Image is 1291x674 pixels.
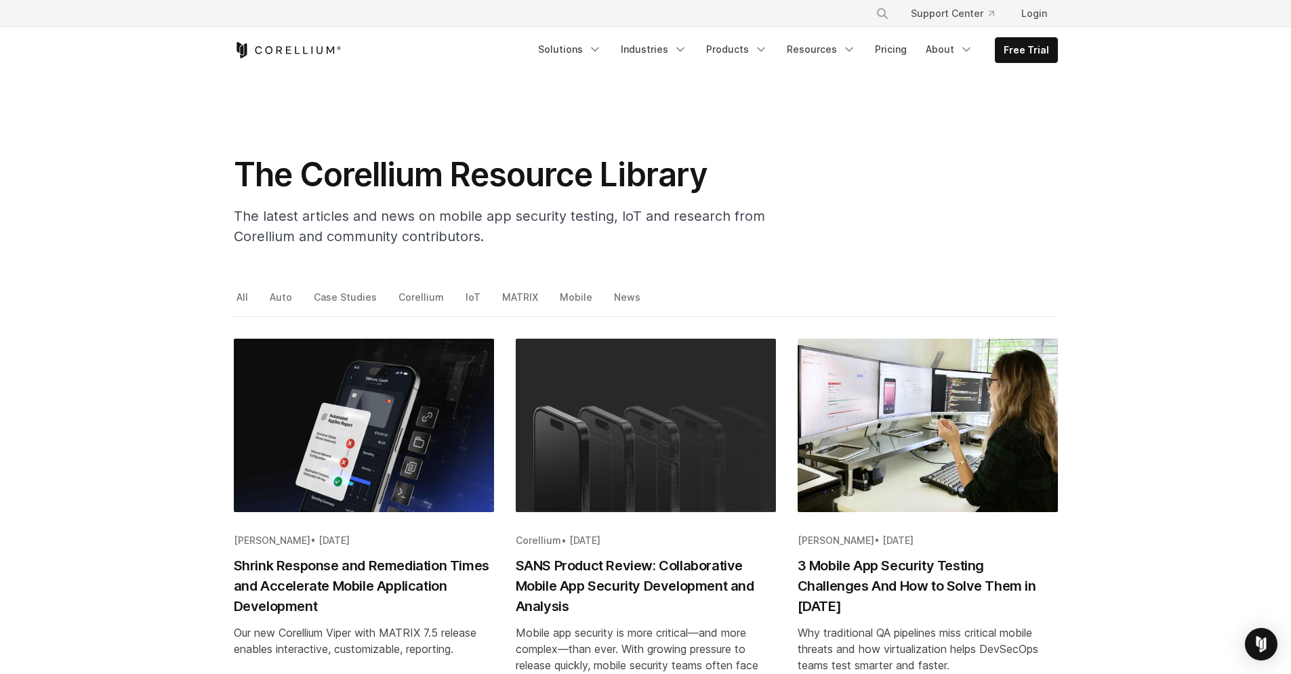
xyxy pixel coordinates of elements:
h2: SANS Product Review: Collaborative Mobile App Security Development and Analysis [516,555,776,616]
a: About [918,37,981,62]
div: Why traditional QA pipelines miss critical mobile threats and how virtualization helps DevSecOps ... [798,625,1058,673]
img: SANS Product Review: Collaborative Mobile App Security Development and Analysis [516,339,776,512]
a: Free Trial [996,38,1057,62]
a: Case Studies [311,288,382,316]
a: Corellium [396,288,449,316]
div: • [234,534,494,547]
div: Navigation Menu [530,37,1058,63]
a: All [234,288,253,316]
span: [PERSON_NAME] [234,534,310,546]
div: Our new Corellium Viper with MATRIX 7.5 release enables interactive, customizable, reporting. [234,625,494,657]
a: Resources [779,37,864,62]
button: Search [870,1,895,26]
span: [DATE] [569,534,600,546]
div: Navigation Menu [859,1,1058,26]
div: • [516,534,776,547]
span: [DATE] [882,534,914,546]
h2: 3 Mobile App Security Testing Challenges And How to Solve Them in [DATE] [798,555,1058,616]
span: [PERSON_NAME] [798,534,874,546]
h2: Shrink Response and Remediation Times and Accelerate Mobile Application Development [234,555,494,616]
a: Products [698,37,776,62]
a: Solutions [530,37,610,62]
span: [DATE] [319,534,350,546]
a: Industries [613,37,695,62]
span: The latest articles and news on mobile app security testing, IoT and research from Corellium and ... [234,208,765,245]
a: IoT [463,288,485,316]
a: MATRIX [499,288,543,316]
img: Shrink Response and Remediation Times and Accelerate Mobile Application Development [234,339,494,512]
a: Pricing [867,37,915,62]
a: Support Center [900,1,1005,26]
a: Login [1010,1,1058,26]
a: Mobile [557,288,597,316]
a: Auto [267,288,297,316]
img: 3 Mobile App Security Testing Challenges And How to Solve Them in 2025 [798,339,1058,512]
span: Corellium [516,534,561,546]
h1: The Corellium Resource Library [234,154,776,195]
a: News [611,288,645,316]
div: Open Intercom Messenger [1245,628,1277,660]
a: Corellium Home [234,42,342,58]
div: • [798,534,1058,547]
